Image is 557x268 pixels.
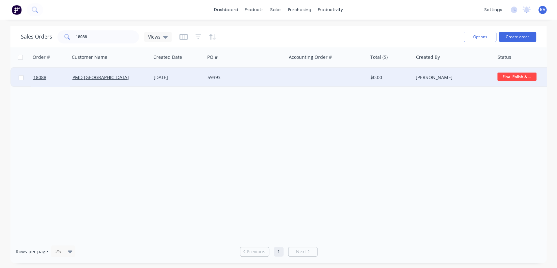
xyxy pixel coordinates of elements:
span: Views [148,33,161,40]
div: $0.00 [370,74,409,81]
div: [DATE] [154,74,202,81]
div: Status [498,54,511,60]
span: Previous [247,248,265,255]
span: Final Polish & ... [497,73,536,81]
div: Accounting Order # [289,54,332,60]
span: 18088 [33,74,46,81]
a: Previous page [240,248,269,255]
div: products [241,5,267,15]
div: purchasing [285,5,315,15]
img: Factory [12,5,22,15]
span: KA [540,7,545,13]
div: Created Date [153,54,182,60]
div: Order # [33,54,50,60]
button: Create order [499,32,536,42]
div: [PERSON_NAME] [416,74,488,81]
a: Page 1 is your current page [274,247,284,257]
div: Total ($) [370,54,388,60]
button: Options [464,32,496,42]
div: 59393 [208,74,280,81]
input: Search... [76,30,139,43]
ul: Pagination [237,247,320,257]
span: Next [296,248,306,255]
div: PO # [207,54,218,60]
a: PMD [GEOGRAPHIC_DATA] [72,74,129,80]
h1: Sales Orders [21,34,52,40]
a: Next page [288,248,317,255]
span: Rows per page [16,248,48,255]
div: productivity [315,5,346,15]
div: Created By [416,54,440,60]
div: sales [267,5,285,15]
div: settings [481,5,505,15]
a: 18088 [33,68,72,87]
a: dashboard [211,5,241,15]
div: Customer Name [72,54,107,60]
